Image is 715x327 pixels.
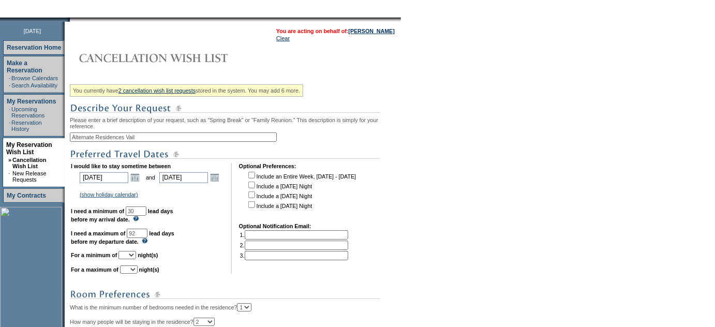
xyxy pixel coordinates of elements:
a: Open the calendar popup. [209,172,220,183]
div: You currently have stored in the system. You may add 6 more. [70,84,303,97]
td: and [144,170,157,185]
a: Cancellation Wish List [12,157,46,169]
td: · [9,120,10,132]
b: night(s) [139,266,159,273]
b: lead days before my arrival date. [71,208,173,222]
b: For a minimum of [71,252,117,258]
input: Date format: M/D/Y. Shortcut keys: [T] for Today. [UP] or [.] for Next Day. [DOWN] or [,] for Pre... [159,172,208,183]
a: New Release Requests [12,170,46,183]
a: Reservation History [11,120,42,132]
td: 2. [240,241,348,250]
a: [PERSON_NAME] [349,28,395,34]
b: I need a minimum of [71,208,124,214]
img: questionMark_lightBlue.gif [142,238,148,244]
a: Open the calendar popup. [129,172,141,183]
td: · [9,82,10,88]
td: 3. [240,251,348,260]
td: Include an Entire Week, [DATE] - [DATE] Include a [DATE] Night Include a [DATE] Night Include a [... [246,170,356,216]
a: My Contracts [7,192,46,199]
img: blank.gif [70,18,71,22]
td: · [8,170,11,183]
img: subTtlRoomPreferences.gif [70,288,380,301]
b: I need a maximum of [71,230,125,236]
span: You are acting on behalf of: [276,28,395,34]
a: Make a Reservation [7,60,42,74]
td: · [9,106,10,118]
a: My Reservations [7,98,56,105]
a: Clear [276,35,290,41]
a: Upcoming Reservations [11,106,44,118]
b: lead days before my departure date. [71,230,174,245]
a: My Reservation Wish List [6,141,52,156]
td: · [9,75,10,81]
a: 2 cancellation wish list requests [118,87,196,94]
a: Browse Calendars [11,75,58,81]
td: 1. [240,230,348,240]
b: I would like to stay sometime between [71,163,171,169]
a: Reservation Home [7,44,61,51]
span: [DATE] [24,28,41,34]
a: (show holiday calendar) [80,191,138,198]
b: Optional Preferences: [239,163,296,169]
b: night(s) [138,252,158,258]
input: Date format: M/D/Y. Shortcut keys: [T] for Today. [UP] or [.] for Next Day. [DOWN] or [,] for Pre... [80,172,128,183]
img: questionMark_lightBlue.gif [133,216,139,221]
img: promoShadowLeftCorner.gif [66,18,70,22]
b: For a maximum of [71,266,118,273]
b: Optional Notification Email: [239,223,311,229]
img: Cancellation Wish List [70,48,277,68]
b: » [8,157,11,163]
a: Search Availability [11,82,57,88]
